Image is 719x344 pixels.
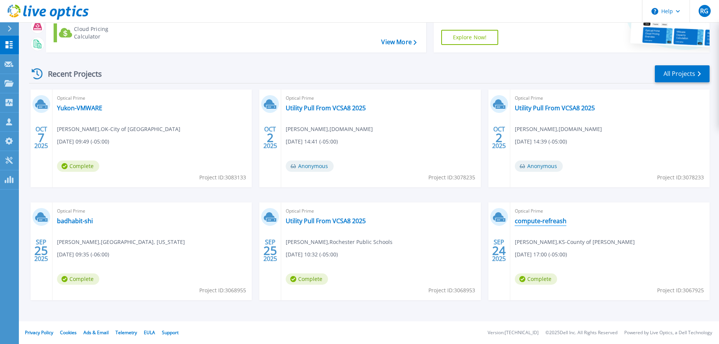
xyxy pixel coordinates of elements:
[57,104,102,112] a: Yukon-VMWARE
[34,237,48,264] div: SEP 2025
[428,286,475,295] span: Project ID: 3068953
[492,124,506,151] div: OCT 2025
[286,160,334,172] span: Anonymous
[57,250,109,259] span: [DATE] 09:35 (-06:00)
[515,217,567,225] a: compute-refreash
[25,329,53,336] a: Privacy Policy
[657,173,704,182] span: Project ID: 3078233
[286,250,338,259] span: [DATE] 10:32 (-05:00)
[515,207,705,215] span: Optical Prime
[83,329,109,336] a: Ads & Email
[286,94,476,102] span: Optical Prime
[286,125,373,133] span: [PERSON_NAME] , [DOMAIN_NAME]
[286,238,393,246] span: [PERSON_NAME] , Rochester Public Schools
[492,237,506,264] div: SEP 2025
[515,160,563,172] span: Anonymous
[441,30,499,45] a: Explore Now!
[57,94,247,102] span: Optical Prime
[286,207,476,215] span: Optical Prime
[57,125,180,133] span: [PERSON_NAME] , OK-City of [GEOGRAPHIC_DATA]
[428,173,475,182] span: Project ID: 3078235
[515,238,635,246] span: [PERSON_NAME] , KS-County of [PERSON_NAME]
[515,94,705,102] span: Optical Prime
[488,330,539,335] li: Version: [TECHNICAL_ID]
[267,134,274,141] span: 2
[115,329,137,336] a: Telemetry
[515,104,595,112] a: Utility Pull From VCSA8 2025
[263,124,277,151] div: OCT 2025
[286,104,366,112] a: Utility Pull From VCSA8 2025
[34,124,48,151] div: OCT 2025
[263,247,277,254] span: 25
[496,134,502,141] span: 2
[286,137,338,146] span: [DATE] 14:41 (-05:00)
[655,65,710,82] a: All Projects
[74,25,134,40] div: Cloud Pricing Calculator
[700,8,708,14] span: RG
[263,237,277,264] div: SEP 2025
[515,250,567,259] span: [DATE] 17:00 (-05:00)
[29,65,112,83] div: Recent Projects
[60,329,77,336] a: Cookies
[199,173,246,182] span: Project ID: 3083133
[515,273,557,285] span: Complete
[57,160,99,172] span: Complete
[57,217,93,225] a: badhabit-shi
[34,247,48,254] span: 25
[57,238,185,246] span: [PERSON_NAME] , [GEOGRAPHIC_DATA], [US_STATE]
[199,286,246,295] span: Project ID: 3068955
[54,23,138,42] a: Cloud Pricing Calculator
[162,329,179,336] a: Support
[57,207,247,215] span: Optical Prime
[57,137,109,146] span: [DATE] 09:49 (-05:00)
[381,39,416,46] a: View More
[515,125,602,133] span: [PERSON_NAME] , [DOMAIN_NAME]
[624,330,712,335] li: Powered by Live Optics, a Dell Technology
[492,247,506,254] span: 24
[286,273,328,285] span: Complete
[144,329,155,336] a: EULA
[38,134,45,141] span: 7
[515,137,567,146] span: [DATE] 14:39 (-05:00)
[57,273,99,285] span: Complete
[545,330,617,335] li: © 2025 Dell Inc. All Rights Reserved
[286,217,366,225] a: Utility Pull From VCSA8 2025
[657,286,704,295] span: Project ID: 3067925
